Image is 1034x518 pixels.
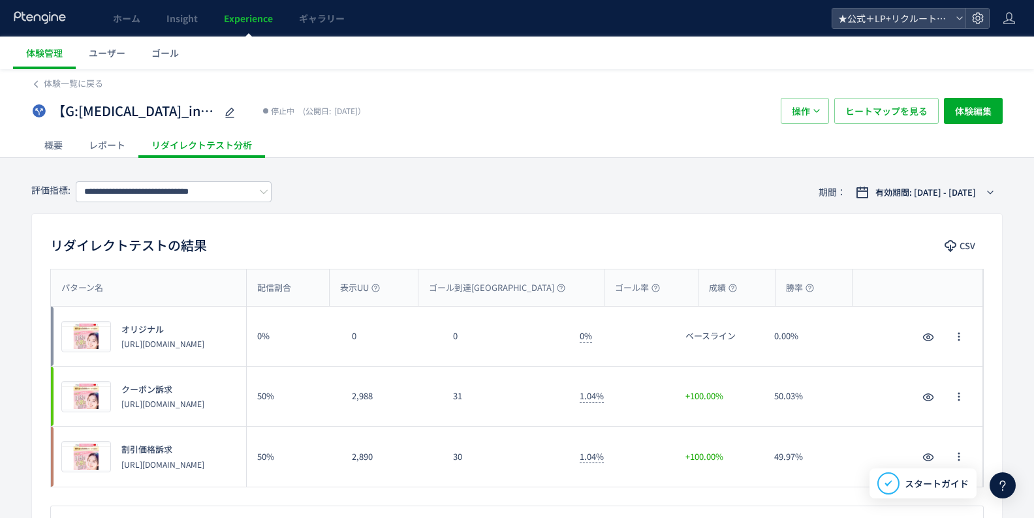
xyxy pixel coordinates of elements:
[121,338,204,349] p: https://tcb-beauty.net/menu/liposuction_injection
[834,8,950,28] span: ★公式＋LP+リクルート+BS+FastNail+TKBC
[303,105,331,116] span: (公開日:
[76,132,138,158] div: レポート
[62,382,110,412] img: effc83e5cf3fe70a846386f2d7a2c7821758007368189.jpeg
[685,451,723,463] span: +100.00%
[819,181,846,203] span: 期間：
[845,98,928,124] span: ヒートマップを見る
[764,367,853,426] div: 50.03%
[121,459,204,470] p: https://tcb-beauty.net/menu/face__ab11
[938,236,984,256] button: CSV
[121,398,204,409] p: https://tcb-beauty.net/menu/face__ab10
[960,236,975,256] span: CSV
[62,442,110,472] img: 507665856bc8ce8c393c568e1ef00d201758007368193.jpeg
[300,105,366,116] span: [DATE]）
[299,12,345,25] span: ギャラリー
[113,12,140,25] span: ホーム
[905,477,969,491] span: スタートガイド
[685,330,736,343] span: ベースライン
[166,12,198,25] span: Insight
[89,46,125,59] span: ユーザー
[944,98,1003,124] button: 体験編集
[121,384,172,396] span: クーポン訴求
[764,427,853,487] div: 49.97%
[271,104,294,117] span: 停止中
[709,282,737,294] span: 成績
[834,98,939,124] button: ヒートマップを見る
[615,282,660,294] span: ゴール率
[121,444,172,456] span: 割引価格訴求
[443,427,569,487] div: 30
[62,322,110,352] img: adac3218a34e871a38e2d45e1dbc4d161758007368181.jpeg
[257,282,291,294] span: 配信割合
[786,282,814,294] span: 勝率
[44,77,103,89] span: 体験一覧に戻る
[52,102,215,121] span: 【G:liposuction_injection】GR-69-02.脂肪吸引_通常オファー
[31,132,76,158] div: 概要
[247,307,341,366] div: 0%
[26,46,63,59] span: 体験管理
[847,182,1003,203] button: 有効期間: [DATE] - [DATE]
[341,427,443,487] div: 2,890
[121,324,164,336] span: オリジナル
[341,307,443,366] div: 0
[341,367,443,426] div: 2,988
[580,389,604,403] span: 1.04%
[31,183,70,196] span: 評価指標:
[340,282,380,294] span: 表示UU
[224,12,273,25] span: Experience
[764,307,853,366] div: 0.00%
[138,132,265,158] div: リダイレクトテスト分析
[50,235,207,256] h2: リダイレクトテストの結果
[955,98,992,124] span: 体験編集
[61,282,103,294] span: パターン名
[781,98,829,124] button: 操作
[443,367,569,426] div: 31
[151,46,179,59] span: ゴール
[685,390,723,403] span: +100.00%
[875,186,976,199] span: 有効期間: [DATE] - [DATE]
[443,307,569,366] div: 0
[580,450,604,463] span: 1.04%
[580,329,592,343] span: 0%
[247,427,341,487] div: 50%
[429,282,565,294] span: ゴール到達[GEOGRAPHIC_DATA]
[247,367,341,426] div: 50%
[792,98,810,124] span: 操作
